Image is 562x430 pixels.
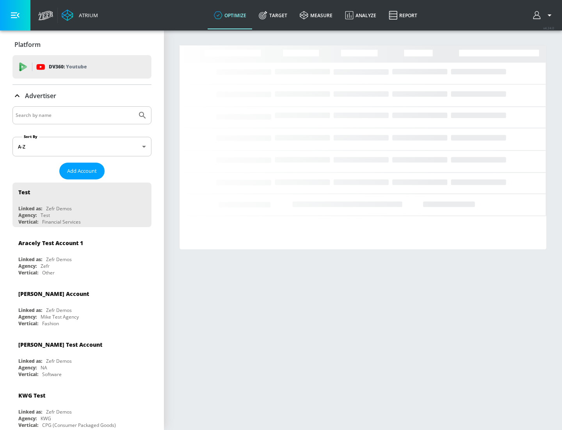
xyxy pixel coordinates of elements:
[46,256,72,263] div: Zefr Demos
[18,408,42,415] div: Linked as:
[18,320,38,327] div: Vertical:
[12,284,151,329] div: [PERSON_NAME] AccountLinked as:Zefr DemosAgency:Mike Test AgencyVertical:Fashion
[18,341,102,348] div: [PERSON_NAME] Test Account
[18,290,89,297] div: [PERSON_NAME] Account
[66,63,87,71] p: Youtube
[12,137,151,156] div: A-Z
[12,34,151,56] div: Platform
[18,212,37,219] div: Agency:
[42,269,55,276] div: Other
[18,314,37,320] div: Agency:
[18,269,38,276] div: Vertical:
[18,422,38,428] div: Vertical:
[12,55,151,79] div: DV360: Youtube
[46,408,72,415] div: Zefr Demos
[25,91,56,100] p: Advertiser
[46,205,72,212] div: Zefr Demos
[41,364,47,371] div: NA
[18,358,42,364] div: Linked as:
[42,320,59,327] div: Fashion
[382,1,423,29] a: Report
[18,188,30,196] div: Test
[42,422,116,428] div: CPG (Consumer Packaged Goods)
[16,110,134,120] input: Search by name
[18,205,42,212] div: Linked as:
[18,371,38,378] div: Vertical:
[67,167,97,176] span: Add Account
[18,263,37,269] div: Agency:
[42,371,62,378] div: Software
[339,1,382,29] a: Analyze
[18,415,37,422] div: Agency:
[49,63,87,71] p: DV360:
[208,1,253,29] a: optimize
[41,314,79,320] div: Mike Test Agency
[12,335,151,380] div: [PERSON_NAME] Test AccountLinked as:Zefr DemosAgency:NAVertical:Software
[14,40,41,49] p: Platform
[41,263,50,269] div: Zefr
[18,392,45,399] div: KWG Test
[18,307,42,314] div: Linked as:
[42,219,81,225] div: Financial Services
[293,1,339,29] a: measure
[46,307,72,314] div: Zefr Demos
[41,212,50,219] div: Test
[76,12,98,19] div: Atrium
[18,364,37,371] div: Agency:
[12,233,151,278] div: Aracely Test Account 1Linked as:Zefr DemosAgency:ZefrVertical:Other
[253,1,293,29] a: Target
[18,239,83,247] div: Aracely Test Account 1
[41,415,51,422] div: KWG
[12,183,151,227] div: TestLinked as:Zefr DemosAgency:TestVertical:Financial Services
[18,256,42,263] div: Linked as:
[18,219,38,225] div: Vertical:
[46,358,72,364] div: Zefr Demos
[22,134,39,139] label: Sort By
[59,163,105,179] button: Add Account
[543,26,554,30] span: v 4.24.0
[12,85,151,107] div: Advertiser
[62,9,98,21] a: Atrium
